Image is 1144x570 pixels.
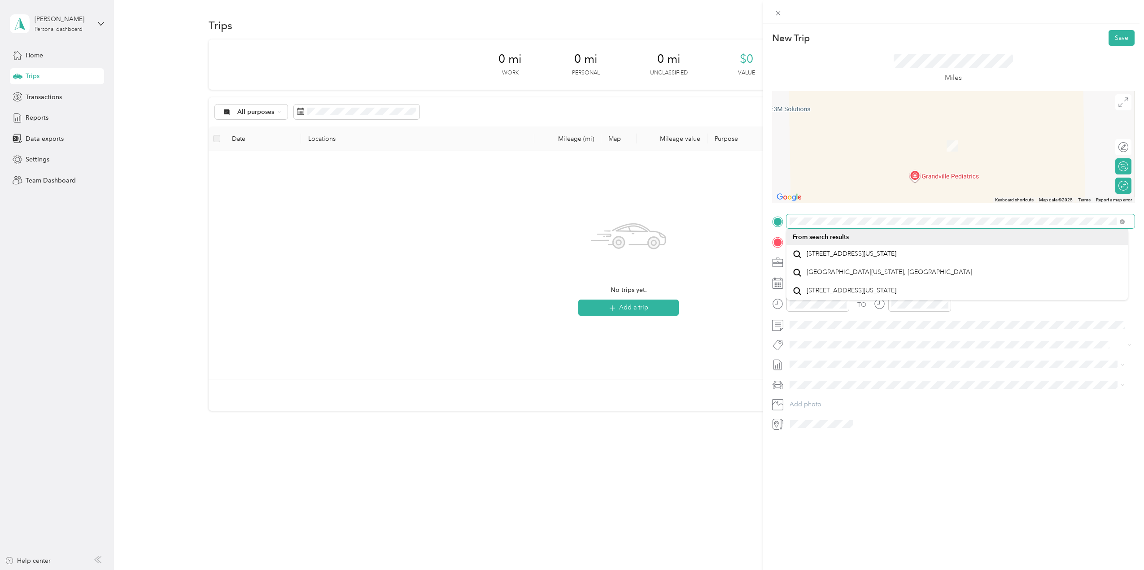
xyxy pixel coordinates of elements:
[1109,30,1135,46] button: Save
[772,32,810,44] p: New Trip
[786,398,1135,411] button: Add photo
[995,197,1034,203] button: Keyboard shortcuts
[857,300,866,309] div: TO
[774,191,804,203] a: Open this area in Google Maps (opens a new window)
[1094,520,1144,570] iframe: Everlance-gr Chat Button Frame
[774,191,804,203] img: Google
[1096,197,1132,202] a: Report a map error
[1078,197,1091,202] a: Terms (opens in new tab)
[807,287,896,295] span: [STREET_ADDRESS][US_STATE]
[1039,197,1073,202] span: Map data ©2025
[807,268,972,276] span: [GEOGRAPHIC_DATA][US_STATE], [GEOGRAPHIC_DATA]
[793,233,849,241] span: From search results
[945,72,962,83] p: Miles
[807,250,896,258] span: [STREET_ADDRESS][US_STATE]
